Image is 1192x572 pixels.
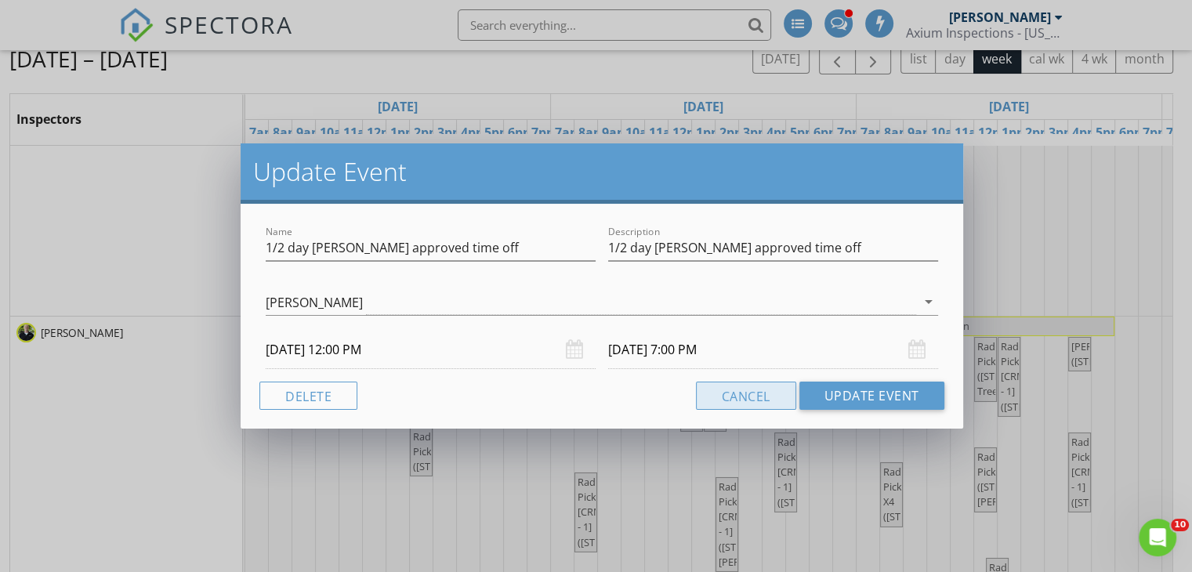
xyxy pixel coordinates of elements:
[259,382,357,410] button: Delete
[608,331,938,369] input: Select date
[266,295,363,310] div: [PERSON_NAME]
[919,292,938,311] i: arrow_drop_down
[696,382,796,410] button: Cancel
[1171,519,1189,531] span: 10
[253,156,951,187] h2: Update Event
[799,382,944,410] button: Update Event
[1139,519,1176,556] iframe: Intercom live chat
[266,331,596,369] input: Select date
